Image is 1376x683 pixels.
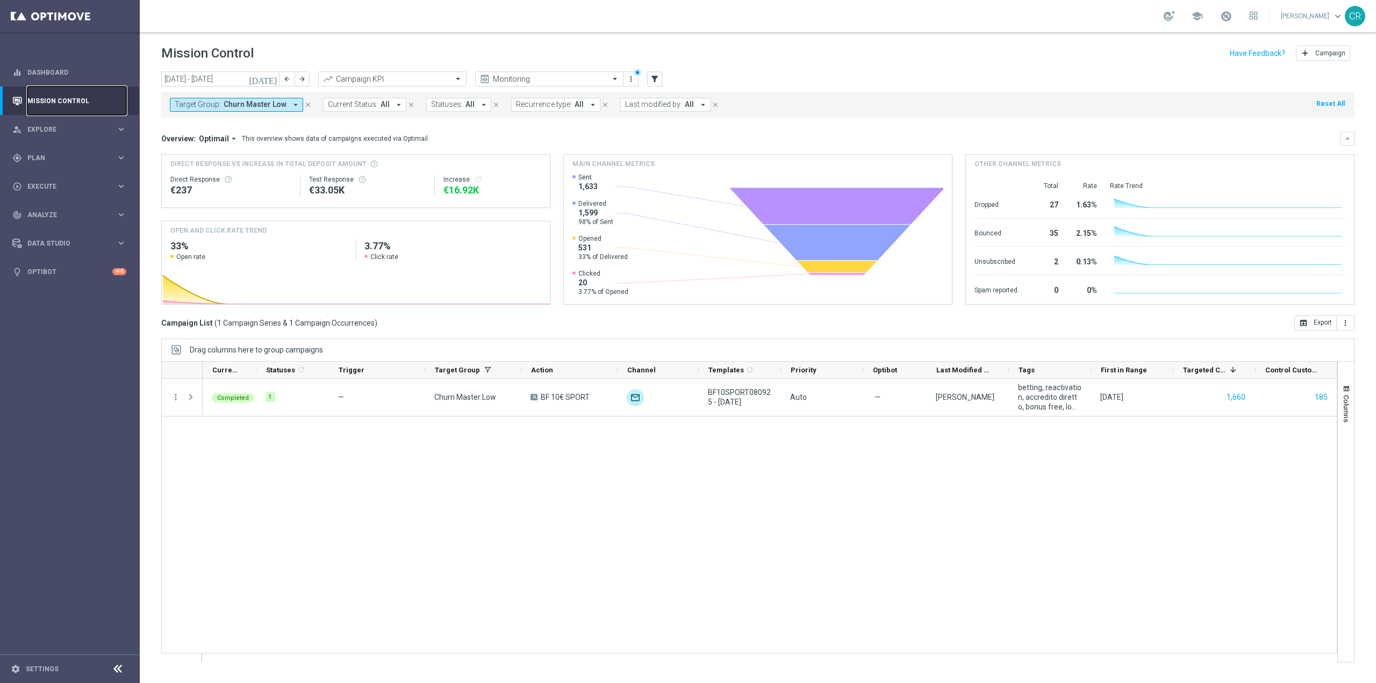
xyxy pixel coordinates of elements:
button: close [600,99,610,111]
span: — [338,393,344,401]
span: Target Group [435,366,480,374]
button: close [406,99,416,111]
span: Action [531,366,553,374]
div: Dashboard [12,58,126,87]
i: close [712,101,719,109]
h3: Overview: [161,134,196,143]
i: keyboard_arrow_right [116,153,126,163]
div: 0% [1071,281,1097,298]
a: Mission Control [27,87,126,115]
div: CR [1345,6,1365,26]
button: more_vert [171,392,181,402]
span: Clicked [578,269,628,278]
div: 1 [266,392,275,402]
div: There are unsaved changes [634,69,641,76]
button: person_search Explore keyboard_arrow_right [12,125,127,134]
button: track_changes Analyze keyboard_arrow_right [12,211,127,219]
i: gps_fixed [12,153,22,163]
span: BF10SPORT080925 - 2025-09-08 [708,387,772,407]
div: 0.13% [1071,252,1097,269]
span: Optibot [873,366,897,374]
button: Optimail arrow_drop_down [196,134,242,143]
div: Data Studio keyboard_arrow_right [12,239,127,248]
div: Execute [12,182,116,191]
i: close [407,101,415,109]
span: 3.77% of Opened [578,287,628,296]
span: ( [214,318,217,328]
h2: 33% [170,240,347,253]
span: Analyze [27,212,116,218]
button: open_in_browser Export [1294,315,1337,330]
div: Data Studio [12,239,116,248]
span: — [875,392,880,402]
input: Have Feedback? [1230,49,1285,57]
span: Open rate [176,253,205,261]
div: Dropped [974,195,1017,212]
i: filter_alt [650,74,660,84]
span: Columns [1342,395,1351,422]
a: Dashboard [27,58,126,87]
div: 0 [1030,281,1058,298]
div: Unsubscribed [974,252,1017,269]
span: 1 Campaign Series & 1 Campaign Occurrences [217,318,375,328]
span: Execute [27,183,116,190]
i: close [601,101,609,109]
div: 2 [1030,252,1058,269]
i: arrow_drop_down [394,100,404,110]
span: All [381,100,390,109]
span: keyboard_arrow_down [1332,10,1344,22]
div: Test Response [309,175,425,184]
ng-select: Campaign KPI [318,71,467,87]
i: arrow_drop_down [291,100,300,110]
i: arrow_forward [298,75,306,83]
colored-tag: Completed [212,392,254,402]
a: [PERSON_NAME]keyboard_arrow_down [1280,8,1345,24]
span: All [465,100,475,109]
i: close [304,101,312,109]
i: arrow_drop_down [588,100,598,110]
div: Explore [12,125,116,134]
i: more_vert [627,75,635,83]
span: Sent [578,173,598,182]
a: Settings [26,666,59,672]
button: close [303,99,313,111]
div: 1.63% [1071,195,1097,212]
span: 33% of Delivered [578,253,628,261]
i: [DATE] [249,74,278,84]
span: BF 10€ SPORT [541,392,590,402]
div: Analyze [12,210,116,220]
div: 35 [1030,224,1058,241]
span: Churn Master Low [224,100,286,109]
i: arrow_drop_down [479,100,489,110]
div: 08 Sep 2025, Monday [1100,392,1123,402]
span: Direct Response VS Increase In Total Deposit Amount [170,159,367,169]
div: play_circle_outline Execute keyboard_arrow_right [12,182,127,191]
button: more_vert [1337,315,1354,330]
span: Churn Master Low [434,392,496,402]
i: arrow_back [283,75,291,83]
i: keyboard_arrow_right [116,124,126,134]
div: 2.15% [1071,224,1097,241]
i: track_changes [12,210,22,220]
i: refresh [474,175,483,184]
div: Press SPACE to select this row. [203,379,1338,416]
h1: Mission Control [161,46,254,61]
span: A [531,394,537,400]
span: Drag columns here to group campaigns [190,346,323,354]
div: Bounced [974,224,1017,241]
button: lightbulb Optibot +10 [12,268,127,276]
h4: OPEN AND CLICK RATE TREND [170,226,267,235]
button: 185 [1314,391,1329,404]
i: trending_up [322,74,333,84]
span: Current Status: [328,100,378,109]
div: Press SPACE to select this row. [162,379,203,416]
div: gps_fixed Plan keyboard_arrow_right [12,154,127,162]
span: All [685,100,694,109]
div: Paolo Martiradonna [936,392,994,402]
div: +10 [112,268,126,275]
h2: 3.77% [364,240,541,253]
